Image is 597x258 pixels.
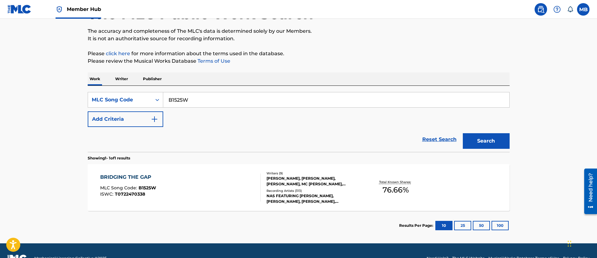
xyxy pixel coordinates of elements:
[88,72,102,85] p: Work
[267,171,361,176] div: Writers ( 9 )
[383,184,409,196] span: 76.66 %
[577,3,590,16] div: User Menu
[454,221,471,230] button: 25
[537,6,545,13] img: search
[88,27,510,35] p: The accuracy and completeness of The MLC's data is determined solely by our Members.
[88,111,163,127] button: Add Criteria
[88,164,510,211] a: BRIDGING THE GAPMLC Song Code:B1525WISWC:T0722470338Writers (9)[PERSON_NAME], [PERSON_NAME], [PER...
[151,115,158,123] img: 9d2ae6d4665cec9f34b9.svg
[139,185,156,191] span: B1525W
[379,180,413,184] p: Total Known Shares:
[492,221,509,230] button: 100
[106,51,130,56] a: click here
[419,133,460,146] a: Reset Search
[196,58,230,64] a: Terms of Use
[88,155,130,161] p: Showing 1 - 1 of 1 results
[463,133,510,149] button: Search
[473,221,490,230] button: 50
[100,185,139,191] span: MLC Song Code :
[567,6,573,12] div: Notifications
[92,96,148,104] div: MLC Song Code
[553,6,561,13] img: help
[88,50,510,57] p: Please for more information about the terms used in the database.
[551,3,563,16] div: Help
[67,6,101,13] span: Member Hub
[115,191,145,197] span: T0722470338
[88,35,510,42] p: It is not an authoritative source for recording information.
[435,221,453,230] button: 10
[141,72,164,85] p: Publisher
[100,191,115,197] span: ISWC :
[267,188,361,193] div: Recording Artists ( 313 )
[580,166,597,216] iframe: Resource Center
[56,6,63,13] img: Top Rightsholder
[568,234,571,253] div: Drag
[267,176,361,187] div: [PERSON_NAME], [PERSON_NAME], [PERSON_NAME], MC [PERSON_NAME], [PERSON_NAME], [PERSON_NAME], [PER...
[566,228,597,258] iframe: Chat Widget
[88,92,510,152] form: Search Form
[113,72,130,85] p: Writer
[88,57,510,65] p: Please review the Musical Works Database
[535,3,547,16] a: Public Search
[100,173,156,181] div: BRIDGING THE GAP
[267,193,361,204] div: NAS FEATURING [PERSON_NAME], [PERSON_NAME], [PERSON_NAME], [PERSON_NAME], NAS|[PERSON_NAME]
[399,223,435,228] p: Results Per Page:
[7,5,32,14] img: MLC Logo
